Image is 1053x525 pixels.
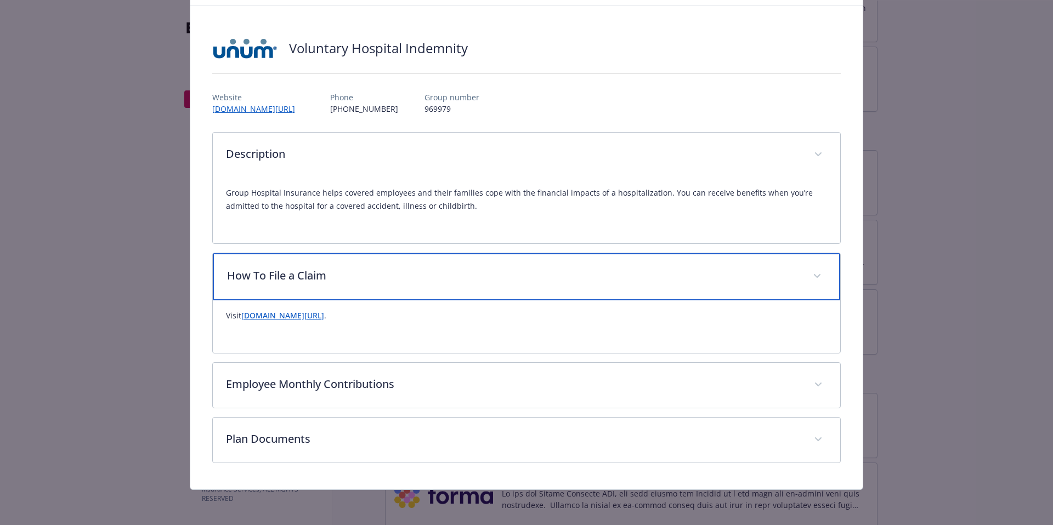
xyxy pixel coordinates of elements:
div: How To File a Claim [213,300,841,353]
p: Visit . [226,309,828,322]
a: [DOMAIN_NAME][URL] [212,104,304,114]
div: Employee Monthly Contributions [213,363,841,408]
p: Plan Documents [226,431,801,447]
p: Employee Monthly Contributions [226,376,801,392]
h2: Voluntary Hospital Indemnity [289,39,468,58]
a: [DOMAIN_NAME][URL] [241,310,324,321]
p: Group Hospital Insurance helps covered employees and their families cope with the financial impac... [226,186,828,213]
p: Website [212,92,304,103]
p: How To File a Claim [227,267,800,284]
div: How To File a Claim [213,253,841,300]
div: Plan Documents [213,418,841,463]
div: Description [213,178,841,243]
p: Group number [424,92,479,103]
p: 969979 [424,103,479,115]
div: Description [213,133,841,178]
p: Phone [330,92,398,103]
p: [PHONE_NUMBER] [330,103,398,115]
p: Description [226,146,801,162]
img: UNUM [212,32,278,65]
